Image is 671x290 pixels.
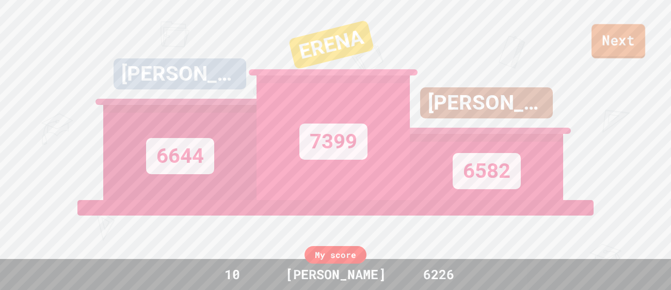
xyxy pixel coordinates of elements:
[420,87,553,118] div: [PERSON_NAME]
[146,138,214,174] div: 6644
[275,265,396,284] div: [PERSON_NAME]
[305,246,366,264] div: My score
[299,124,368,160] div: 7399
[194,265,271,284] div: 10
[400,265,477,284] div: 6226
[453,153,521,189] div: 6582
[592,24,645,58] a: Next
[288,20,374,70] div: ERENA
[114,58,246,89] div: [PERSON_NAME]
